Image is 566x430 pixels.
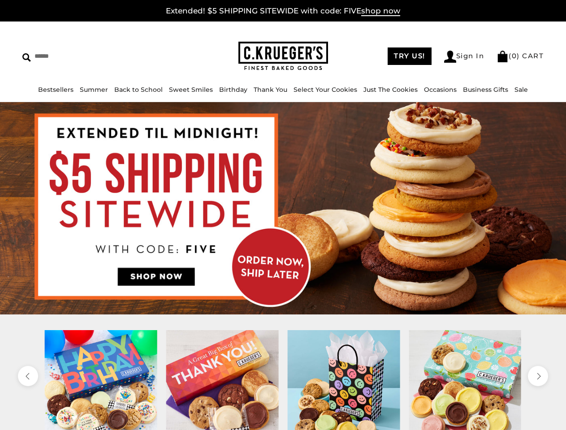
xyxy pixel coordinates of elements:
a: Bestsellers [38,86,73,94]
a: Back to School [114,86,163,94]
button: previous [18,366,38,386]
a: Sale [514,86,528,94]
span: 0 [512,52,517,60]
a: Select Your Cookies [294,86,357,94]
img: Search [22,53,31,62]
a: Summer [80,86,108,94]
img: Account [444,51,456,63]
a: Just The Cookies [363,86,418,94]
a: Birthday [219,86,247,94]
a: Sign In [444,51,484,63]
input: Search [22,49,142,63]
a: (0) CART [497,52,544,60]
a: Business Gifts [463,86,508,94]
a: Thank You [254,86,287,94]
a: Sweet Smiles [169,86,213,94]
img: Bag [497,51,509,62]
a: Extended! $5 SHIPPING SITEWIDE with code: FIVEshop now [166,6,400,16]
span: shop now [361,6,400,16]
a: TRY US! [388,47,432,65]
img: C.KRUEGER'S [238,42,328,71]
a: Occasions [424,86,457,94]
button: next [528,366,548,386]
